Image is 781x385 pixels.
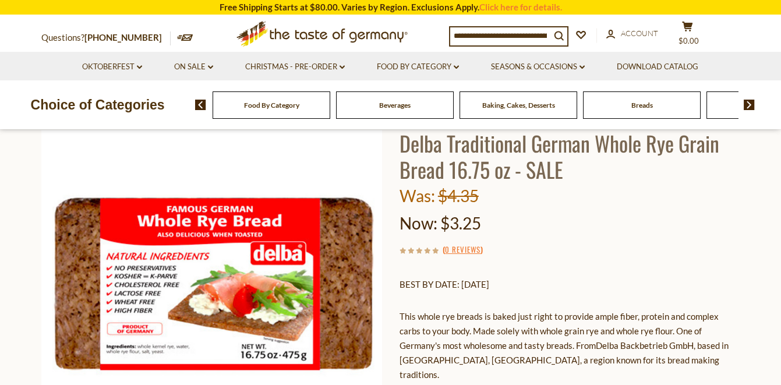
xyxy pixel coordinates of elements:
[400,340,729,380] span: Delba Backbetrieb GmbH, based in [GEOGRAPHIC_DATA], [GEOGRAPHIC_DATA], a region known for its bre...
[377,61,459,73] a: Food By Category
[606,27,658,40] a: Account
[443,243,483,255] span: ( )
[400,277,740,292] p: BEST BY DATE: [DATE]
[400,213,437,233] label: Now:
[678,36,699,45] span: $0.00
[482,101,555,110] a: Baking, Cakes, Desserts
[491,61,585,73] a: Seasons & Occasions
[400,186,435,206] label: Was:
[621,29,658,38] span: Account
[82,61,142,73] a: Oktoberfest
[631,101,653,110] a: Breads
[440,213,481,233] span: $3.25
[245,61,345,73] a: Christmas - PRE-ORDER
[195,100,206,110] img: previous arrow
[400,130,740,182] h1: Delba Traditional German Whole Rye Grain Bread 16.75 oz - SALE
[174,61,213,73] a: On Sale
[744,100,755,110] img: next arrow
[400,309,740,382] p: This whole rye breads is baked just right to provide ample fiber, protein and complex carbs to yo...
[617,61,698,73] a: Download Catalog
[84,32,162,43] a: [PHONE_NUMBER]
[479,2,562,12] a: Click here for details.
[445,243,480,256] a: 0 Reviews
[41,30,171,45] p: Questions?
[670,21,705,50] button: $0.00
[438,186,479,206] span: $4.35
[379,101,411,110] a: Beverages
[244,101,299,110] a: Food By Category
